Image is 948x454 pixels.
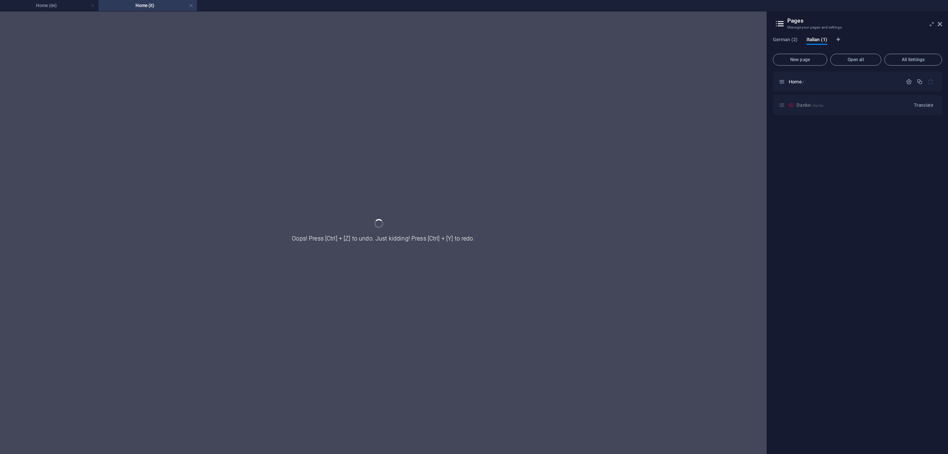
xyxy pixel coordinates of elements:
[906,79,912,85] div: Settings
[928,79,934,85] div: The startpage cannot be deleted
[789,79,804,84] span: Click to open page
[830,54,881,66] button: Open all
[917,79,923,85] div: Duplicate
[884,54,942,66] button: All Settings
[802,80,804,84] span: /
[911,99,936,111] button: Translate
[773,54,827,66] button: New page
[776,57,824,62] span: New page
[99,1,197,10] h4: Home (it)
[807,35,827,46] span: Italian (1)
[834,57,878,62] span: Open all
[787,24,927,31] h3: Manage your pages and settings
[787,79,902,84] div: Home/
[773,37,942,51] div: Language Tabs
[773,35,798,46] span: German (2)
[888,57,939,62] span: All Settings
[914,102,933,108] span: Translate
[787,17,942,24] h2: Pages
